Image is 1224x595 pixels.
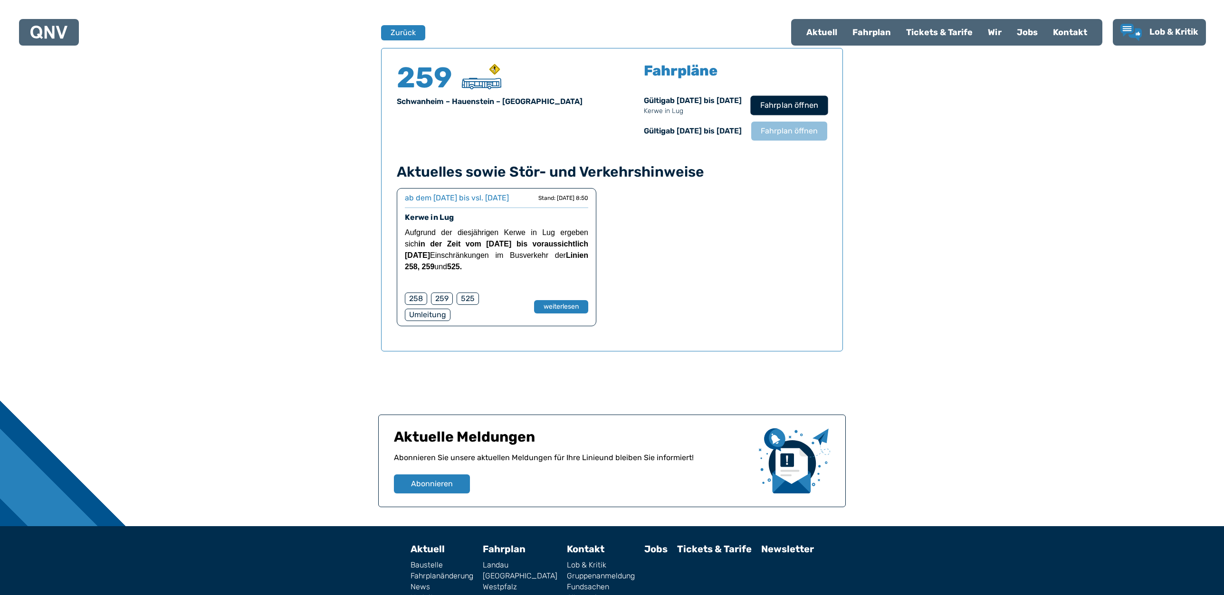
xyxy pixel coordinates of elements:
h5: Fahrpläne [644,64,717,78]
a: Westpfalz [483,583,557,591]
a: Tickets & Tarife [677,543,752,555]
div: 259 [431,293,453,305]
img: Überlandbus [462,78,501,89]
strong: in der Zeit vom [DATE] bis voraussichtlich [DATE] [405,240,588,259]
a: Aktuell [799,20,845,45]
strong: Linien [566,251,588,259]
a: Zurück [381,25,419,40]
a: Baustelle [411,561,473,569]
a: QNV Logo [30,23,67,42]
button: Zurück [381,25,425,40]
a: Lob & Kritik [567,561,635,569]
img: QNV Logo [30,26,67,39]
span: Fahrplan öffnen [761,125,818,137]
span: Fahrplan öffnen [760,100,818,111]
a: Lob & Kritik [1120,24,1198,41]
a: Fahrplan [483,543,526,555]
a: [GEOGRAPHIC_DATA] [483,572,557,580]
span: Lob & Kritik [1149,27,1198,37]
a: Newsletter [761,543,814,555]
div: Schwanheim – Hauenstein – [GEOGRAPHIC_DATA] [397,96,601,107]
a: Landau [483,561,557,569]
button: weiterlesen [534,300,588,313]
a: Fahrplanänderung [411,572,473,580]
h4: 259 [397,64,454,92]
span: Abonnieren [411,478,453,490]
a: Kerwe in Lug [405,213,454,222]
p: Abonnieren Sie unsere aktuellen Meldungen für Ihre Linie und bleiben Sie informiert! [394,452,751,474]
div: Gültig ab [DATE] bis [DATE] [644,125,742,137]
h1: Aktuelle Meldungen [394,428,751,452]
p: Kerwe in Lug [644,106,742,116]
strong: 525. [447,263,462,271]
a: Wir [980,20,1009,45]
div: Gültig ab [DATE] bis [DATE] [644,95,742,116]
span: Aufgrund der diesjährigen Kerwe in Lug ergeben sich Einschränkungen im Busverkehr der und [405,228,588,271]
button: Abonnieren [394,474,470,493]
div: 258 [405,293,427,305]
div: Stand: [DATE] 8:50 [538,194,588,202]
a: Tickets & Tarife [899,20,980,45]
button: Fahrplan öffnen [750,95,828,115]
h4: Aktuelles sowie Stör- und Verkehrshinweise [397,163,827,180]
a: News [411,583,473,591]
a: Fahrplan [845,20,899,45]
a: Aktuell [411,543,445,555]
div: 525 [457,293,479,305]
strong: 258, 259 [405,263,434,271]
a: Fundsachen [567,583,635,591]
a: Kontakt [567,543,604,555]
div: ab dem [DATE] bis vsl. [DATE] [405,192,509,204]
a: Kontakt [1045,20,1095,45]
img: newsletter [759,428,830,493]
a: Jobs [644,543,668,555]
button: Fahrplan öffnen [751,122,827,141]
div: Umleitung [405,309,450,321]
a: Jobs [1009,20,1045,45]
a: Gruppenanmeldung [567,572,635,580]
